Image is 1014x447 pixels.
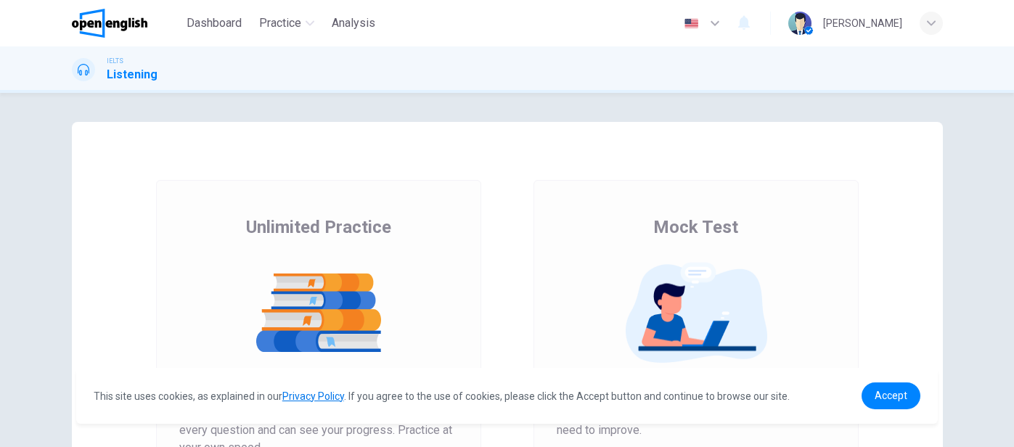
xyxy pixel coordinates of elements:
[875,390,907,401] span: Accept
[181,10,248,36] button: Dashboard
[76,368,938,424] div: cookieconsent
[653,216,738,239] span: Mock Test
[332,15,375,32] span: Analysis
[788,12,811,35] img: Profile picture
[187,15,242,32] span: Dashboard
[326,10,381,36] button: Analysis
[72,9,148,38] img: OpenEnglish logo
[682,18,700,29] img: en
[94,390,790,402] span: This site uses cookies, as explained in our . If you agree to the use of cookies, please click th...
[72,9,181,38] a: OpenEnglish logo
[282,390,344,402] a: Privacy Policy
[259,15,301,32] span: Practice
[246,216,391,239] span: Unlimited Practice
[862,382,920,409] a: dismiss cookie message
[107,66,158,83] h1: Listening
[823,15,902,32] div: [PERSON_NAME]
[253,10,320,36] button: Practice
[107,56,123,66] span: IELTS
